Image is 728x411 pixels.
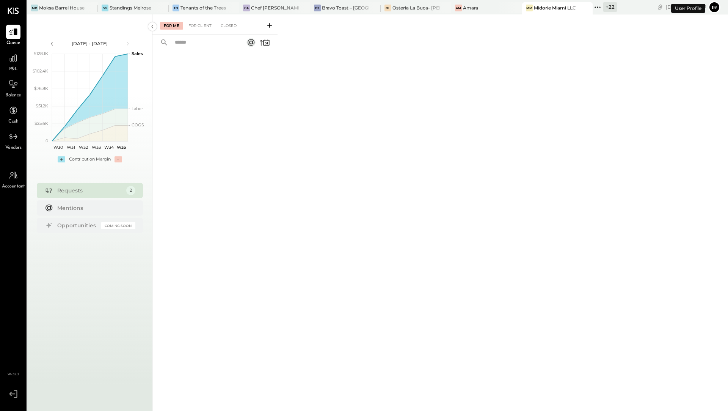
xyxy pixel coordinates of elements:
text: 0 [45,138,48,143]
div: Osteria La Buca- [PERSON_NAME][GEOGRAPHIC_DATA] [392,5,440,11]
div: Coming Soon [101,222,135,229]
a: Cash [0,103,26,125]
span: Balance [5,92,21,99]
div: Standings Melrose [110,5,151,11]
span: Cash [8,118,18,125]
div: copy link [656,3,664,11]
div: - [115,156,122,162]
text: $128.1K [34,51,48,56]
span: Accountant [2,183,25,190]
div: MM [526,5,533,11]
div: Contribution Margin [69,156,111,162]
div: User Profile [671,4,705,13]
text: Labor [132,106,143,111]
div: [DATE] - [DATE] [58,40,122,47]
div: Closed [217,22,240,30]
div: MB [31,5,38,11]
span: P&L [9,66,18,73]
div: Bravo Toast – [GEOGRAPHIC_DATA] [322,5,369,11]
a: P&L [0,51,26,73]
a: Vendors [0,129,26,151]
div: + [58,156,65,162]
div: Am [455,5,462,11]
div: CA [243,5,250,11]
text: W34 [104,145,114,150]
text: $102.4K [33,68,48,74]
text: $76.8K [34,86,48,91]
button: Ir [708,1,720,13]
div: BT [314,5,321,11]
div: 2 [126,186,135,195]
text: $25.6K [35,121,48,126]
div: Tenants of the Trees [180,5,226,11]
div: Moksa Barrel House [39,5,85,11]
text: $51.2K [36,103,48,109]
text: COGS [132,122,144,128]
text: W35 [117,145,126,150]
a: Queue [0,25,26,47]
div: Requests [57,187,122,194]
span: Queue [6,40,20,47]
div: OL [384,5,391,11]
div: Chef [PERSON_NAME]'s Vineyard Restaurant [251,5,298,11]
div: + 22 [603,2,617,12]
div: For Client [185,22,215,30]
div: To [173,5,179,11]
div: Opportunities [57,222,97,229]
div: Midorie Miami LLC [534,5,576,11]
div: SM [102,5,108,11]
div: [DATE] [666,3,706,11]
a: Accountant [0,168,26,190]
span: Vendors [5,145,22,151]
text: W33 [91,145,100,150]
text: W30 [53,145,63,150]
text: W32 [79,145,88,150]
div: Mentions [57,204,132,212]
text: W31 [67,145,75,150]
div: For Me [160,22,183,30]
text: Sales [132,51,143,56]
a: Balance [0,77,26,99]
div: Amara [463,5,478,11]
